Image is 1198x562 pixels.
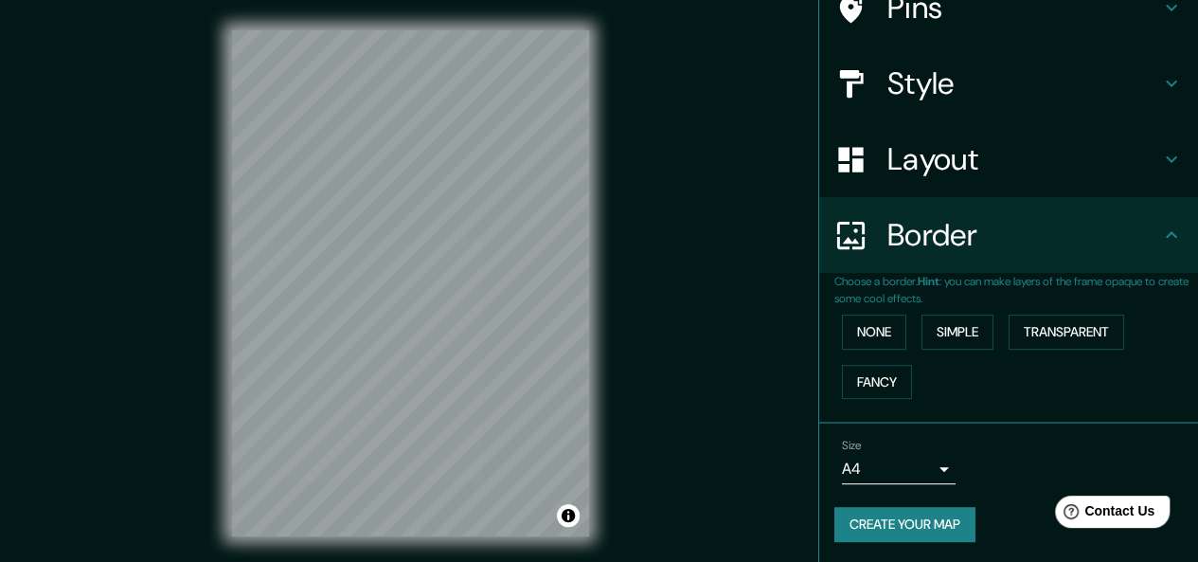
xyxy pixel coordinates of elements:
div: Style [819,45,1198,121]
div: Border [819,197,1198,273]
button: Transparent [1009,315,1124,350]
iframe: Help widget launcher [1029,488,1177,541]
canvas: Map [231,30,589,536]
b: Hint [918,274,939,289]
h4: Style [887,64,1160,102]
div: A4 [842,454,956,484]
h4: Layout [887,140,1160,178]
label: Size [842,438,862,454]
button: Create your map [834,507,975,542]
button: None [842,315,906,350]
button: Simple [921,315,993,350]
p: Choose a border. : you can make layers of the frame opaque to create some cool effects. [834,273,1198,307]
h4: Border [887,216,1160,254]
button: Fancy [842,365,912,400]
button: Toggle attribution [557,504,580,527]
div: Layout [819,121,1198,197]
